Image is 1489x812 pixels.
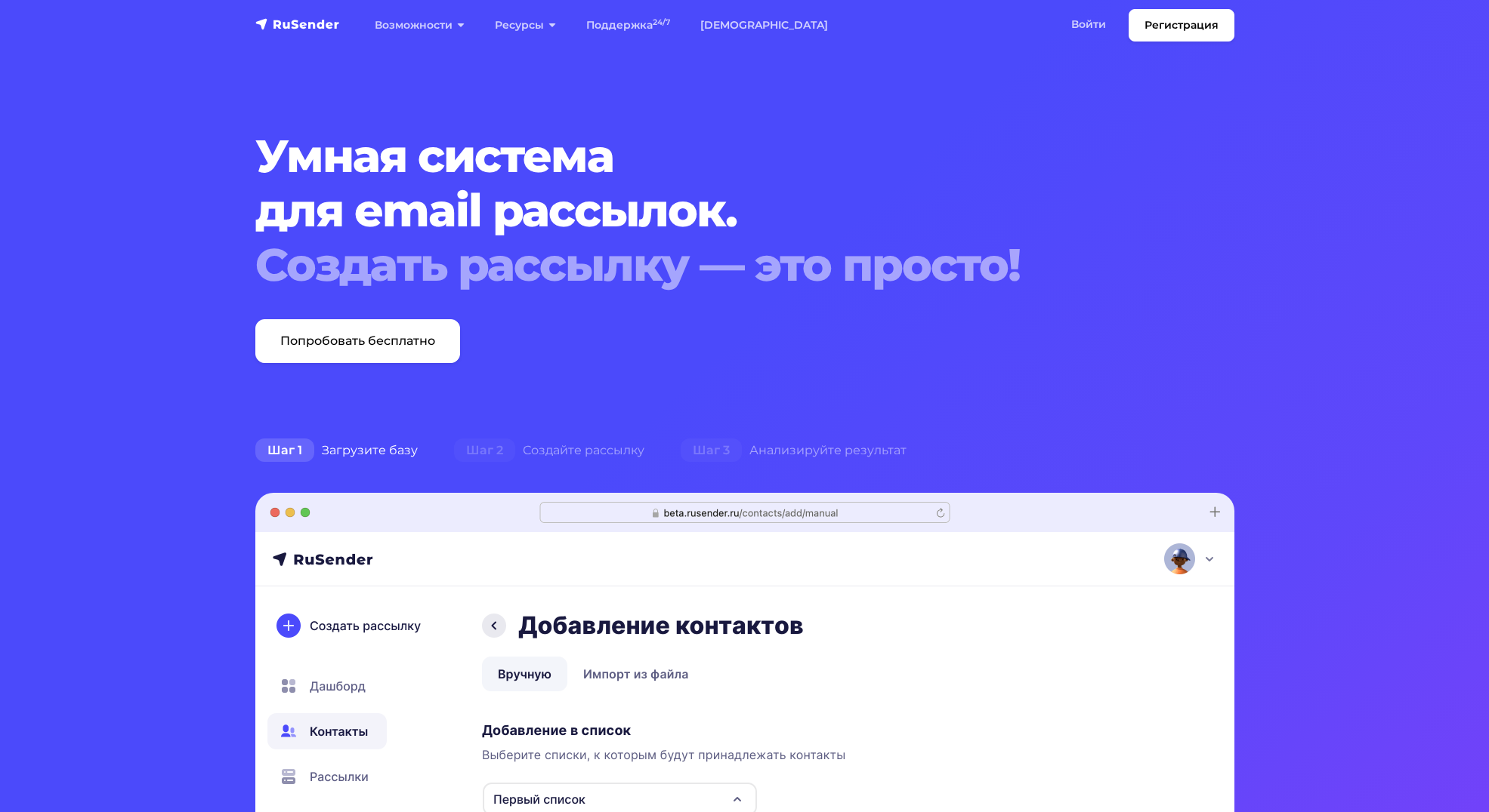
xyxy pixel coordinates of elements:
a: Поддержка24/7 [571,10,685,41]
div: Создать рассылку — это просто! [255,238,1151,292]
h1: Умная система для email рассылок. [255,129,1151,292]
img: RuSender [255,17,340,32]
a: [DEMOGRAPHIC_DATA] [685,10,843,41]
div: Загрузите базу [237,435,436,466]
a: Войти [1056,9,1121,40]
a: Попробовать бесплатно [255,319,460,363]
a: Регистрация [1129,9,1234,42]
span: Шаг 1 [255,438,314,463]
sup: 24/7 [653,17,670,27]
span: Шаг 3 [681,438,742,463]
span: Шаг 2 [454,438,515,463]
div: Создайте рассылку [436,435,663,466]
a: Возможности [360,10,480,41]
div: Анализируйте результат [663,435,925,466]
a: Ресурсы [480,10,571,41]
